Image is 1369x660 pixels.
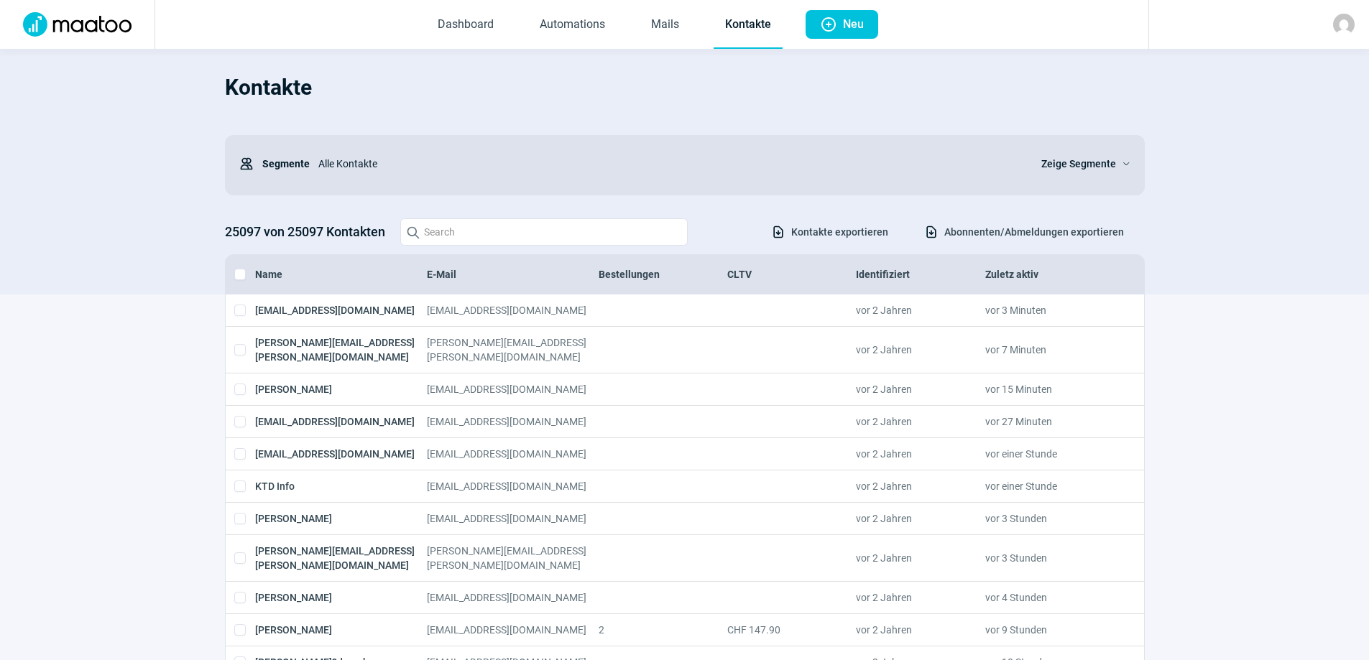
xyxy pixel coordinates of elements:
[791,220,888,243] span: Kontakte exportieren
[255,590,427,605] div: [PERSON_NAME]
[255,267,427,282] div: Name
[856,335,985,364] div: vor 2 Jahren
[856,511,985,526] div: vor 2 Jahren
[255,447,427,461] div: [EMAIL_ADDRESS][DOMAIN_NAME]
[1333,14,1355,35] img: avatar
[225,63,1145,112] h1: Kontakte
[427,303,599,317] div: [EMAIL_ADDRESS][DOMAIN_NAME]
[985,267,1114,282] div: Zuletz aktiv
[944,220,1124,243] span: Abonnenten/Abmeldungen exportieren
[255,623,427,637] div: [PERSON_NAME]
[427,447,599,461] div: [EMAIL_ADDRESS][DOMAIN_NAME]
[427,544,599,572] div: [PERSON_NAME][EMAIL_ADDRESS][PERSON_NAME][DOMAIN_NAME]
[985,544,1114,572] div: vor 3 Stunden
[909,220,1139,244] button: Abonnenten/Abmeldungen exportieren
[255,544,427,572] div: [PERSON_NAME][EMAIL_ADDRESS][PERSON_NAME][DOMAIN_NAME]
[427,414,599,429] div: [EMAIL_ADDRESS][DOMAIN_NAME]
[856,267,985,282] div: Identifiziert
[856,382,985,396] div: vor 2 Jahren
[239,149,310,178] div: Segmente
[856,623,985,637] div: vor 2 Jahren
[426,1,505,49] a: Dashboard
[843,10,864,39] span: Neu
[806,10,878,39] button: Neu
[985,447,1114,461] div: vor einer Stunde
[427,335,599,364] div: [PERSON_NAME][EMAIL_ADDRESS][PERSON_NAME][DOMAIN_NAME]
[856,479,985,493] div: vor 2 Jahren
[985,335,1114,364] div: vor 7 Minuten
[640,1,691,49] a: Mails
[427,511,599,526] div: [EMAIL_ADDRESS][DOMAIN_NAME]
[1041,155,1116,172] span: Zeige Segmente
[255,303,427,317] div: [EMAIL_ADDRESS][DOMAIN_NAME]
[985,414,1114,429] div: vor 27 Minuten
[427,590,599,605] div: [EMAIL_ADDRESS][DOMAIN_NAME]
[255,511,427,526] div: [PERSON_NAME]
[856,590,985,605] div: vor 2 Jahren
[856,303,985,317] div: vor 2 Jahren
[255,382,427,396] div: [PERSON_NAME]
[528,1,617,49] a: Automations
[985,590,1114,605] div: vor 4 Stunden
[427,623,599,637] div: [EMAIL_ADDRESS][DOMAIN_NAME]
[14,12,140,37] img: Logo
[727,623,856,637] div: CHF 147.90
[985,303,1114,317] div: vor 3 Minuten
[427,382,599,396] div: [EMAIL_ADDRESS][DOMAIN_NAME]
[985,479,1114,493] div: vor einer Stunde
[599,623,727,637] div: 2
[856,414,985,429] div: vor 2 Jahren
[856,544,985,572] div: vor 2 Jahren
[756,220,903,244] button: Kontakte exportieren
[727,267,856,282] div: CLTV
[400,218,688,246] input: Search
[427,479,599,493] div: [EMAIL_ADDRESS][DOMAIN_NAME]
[427,267,599,282] div: E-Mail
[225,220,386,243] h3: 25097 von 25097 Kontakten
[255,335,427,364] div: [PERSON_NAME][EMAIL_ADDRESS][PERSON_NAME][DOMAIN_NAME]
[255,479,427,493] div: KTD Info
[985,382,1114,396] div: vor 15 Minuten
[985,511,1114,526] div: vor 3 Stunden
[856,447,985,461] div: vor 2 Jahren
[255,414,427,429] div: [EMAIL_ADDRESS][DOMAIN_NAME]
[310,149,1024,178] div: Alle Kontakte
[985,623,1114,637] div: vor 9 Stunden
[714,1,783,49] a: Kontakte
[599,267,727,282] div: Bestellungen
